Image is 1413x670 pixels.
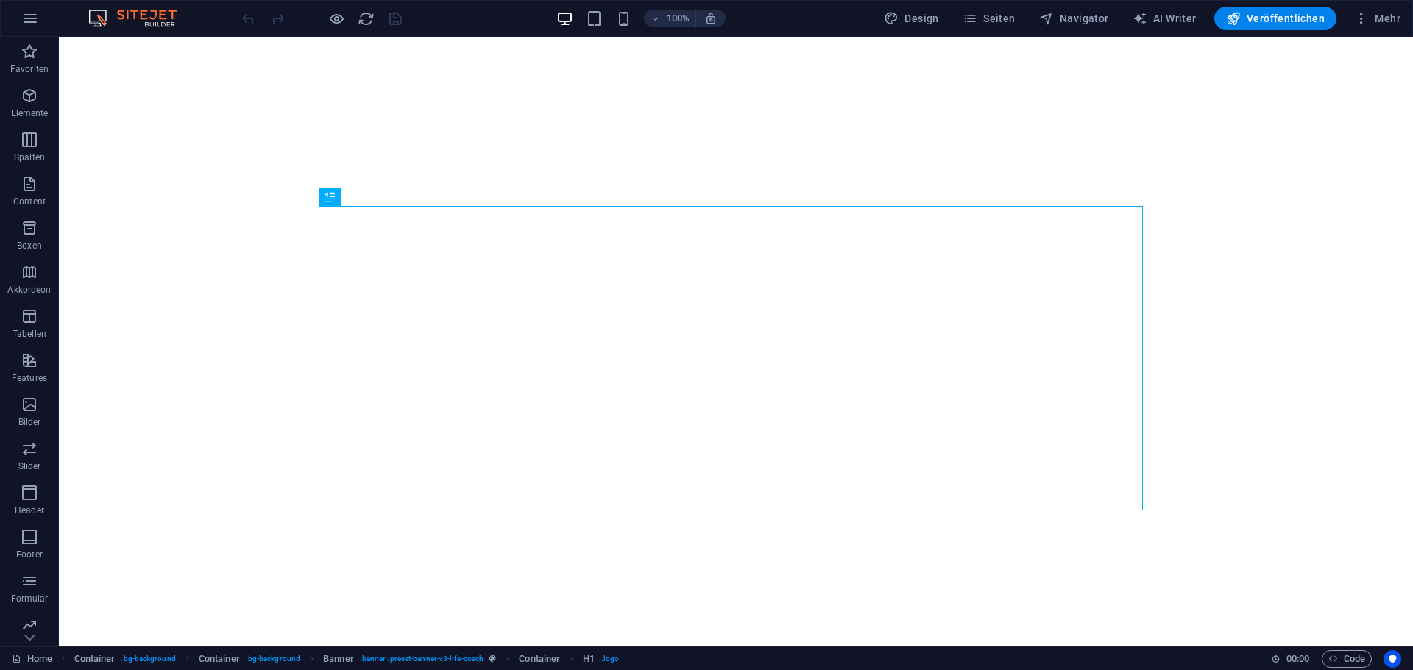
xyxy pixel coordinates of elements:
[74,650,116,668] span: Klick zum Auswählen. Doppelklick zum Bearbeiten
[121,650,175,668] span: . bg-background
[601,650,619,668] span: . logo
[878,7,945,30] div: Design (Strg+Alt+Y)
[12,650,52,668] a: Klick, um Auswahl aufzuheben. Doppelklick öffnet Seitenverwaltung
[957,7,1021,30] button: Seiten
[1328,650,1365,668] span: Code
[358,10,375,27] i: Seite neu laden
[10,63,49,75] p: Favoriten
[1354,11,1400,26] span: Mehr
[1348,7,1406,30] button: Mehr
[14,152,45,163] p: Spalten
[963,11,1016,26] span: Seiten
[1286,650,1309,668] span: 00 00
[1226,11,1325,26] span: Veröffentlichen
[11,593,49,605] p: Formular
[884,11,939,26] span: Design
[13,328,46,340] p: Tabellen
[18,460,41,472] p: Slider
[360,650,484,668] span: . banner .preset-banner-v3-life-coach
[1127,7,1203,30] button: AI Writer
[1297,653,1299,664] span: :
[11,107,49,119] p: Elemente
[13,196,46,207] p: Content
[489,655,496,663] i: Dieses Element ist ein anpassbares Preset
[323,650,354,668] span: Klick zum Auswählen. Doppelklick zum Bearbeiten
[85,10,195,27] img: Editor Logo
[199,650,240,668] span: Klick zum Auswählen. Doppelklick zum Bearbeiten
[1322,650,1372,668] button: Code
[18,416,41,428] p: Bilder
[878,7,945,30] button: Design
[1133,11,1197,26] span: AI Writer
[704,12,718,25] i: Bei Größenänderung Zoomstufe automatisch an das gewählte Gerät anpassen.
[17,240,42,252] p: Boxen
[15,505,44,516] p: Header
[327,10,345,27] button: Klicke hier, um den Vorschau-Modus zu verlassen
[74,650,619,668] nav: breadcrumb
[1033,7,1115,30] button: Navigator
[246,650,300,668] span: . bg-background
[7,284,51,296] p: Akkordeon
[1039,11,1109,26] span: Navigator
[16,549,43,560] p: Footer
[583,650,595,668] span: Klick zum Auswählen. Doppelklick zum Bearbeiten
[1384,650,1401,668] button: Usercentrics
[1271,650,1310,668] h6: Session-Zeit
[357,10,375,27] button: reload
[644,10,696,27] button: 100%
[12,372,47,384] p: Features
[666,10,690,27] h6: 100%
[519,650,560,668] span: Klick zum Auswählen. Doppelklick zum Bearbeiten
[1214,7,1336,30] button: Veröffentlichen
